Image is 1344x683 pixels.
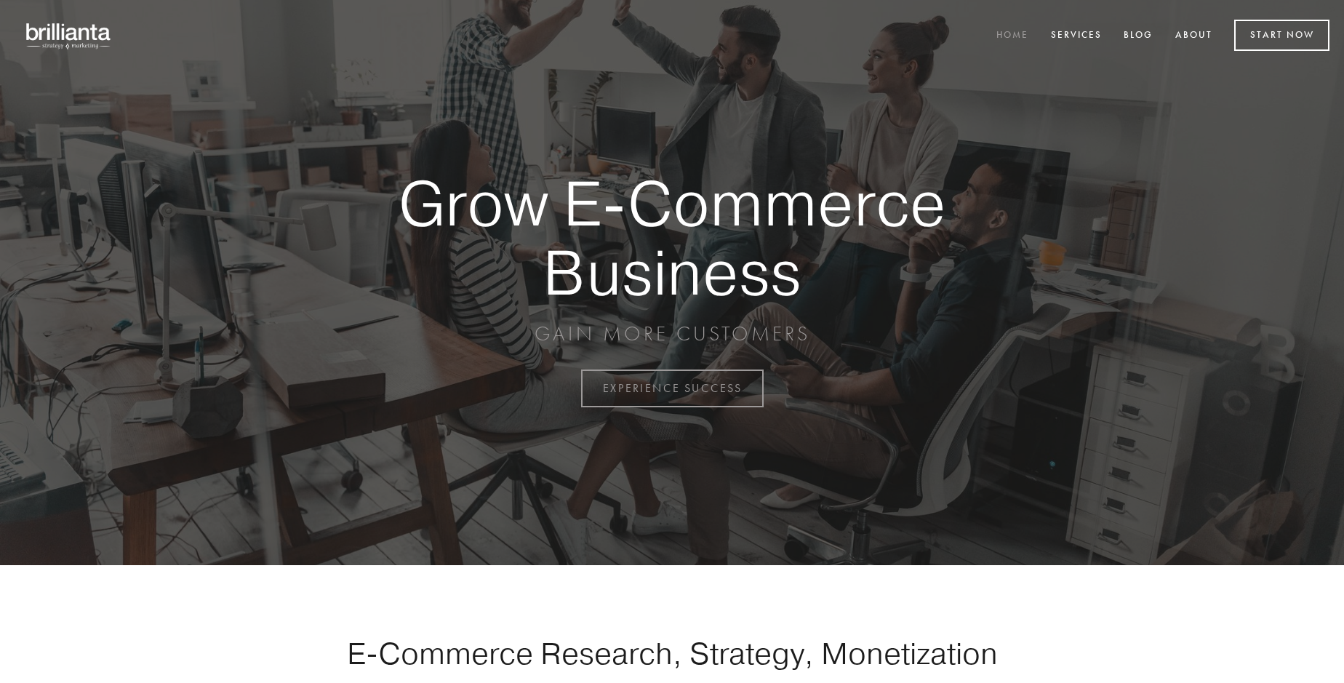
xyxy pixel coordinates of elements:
a: Blog [1114,24,1162,48]
a: Services [1041,24,1111,48]
a: EXPERIENCE SUCCESS [581,370,764,407]
strong: Grow E-Commerce Business [348,169,996,306]
a: Start Now [1234,20,1329,51]
a: About [1166,24,1222,48]
h1: E-Commerce Research, Strategy, Monetization [301,635,1043,671]
img: brillianta - research, strategy, marketing [15,15,124,57]
p: GAIN MORE CUSTOMERS [348,321,996,347]
a: Home [987,24,1038,48]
